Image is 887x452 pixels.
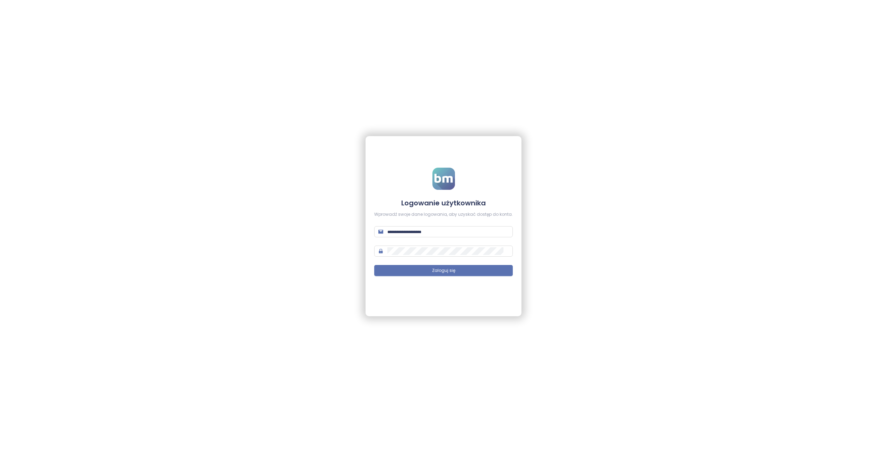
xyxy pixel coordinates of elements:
[374,198,513,208] h4: Logowanie użytkownika
[378,229,383,234] span: mail
[432,168,455,190] img: logo
[374,211,513,218] div: Wprowadź swoje dane logowania, aby uzyskać dostęp do konta.
[378,249,383,254] span: lock
[374,265,513,276] button: Zaloguj się
[432,267,455,274] span: Zaloguj się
